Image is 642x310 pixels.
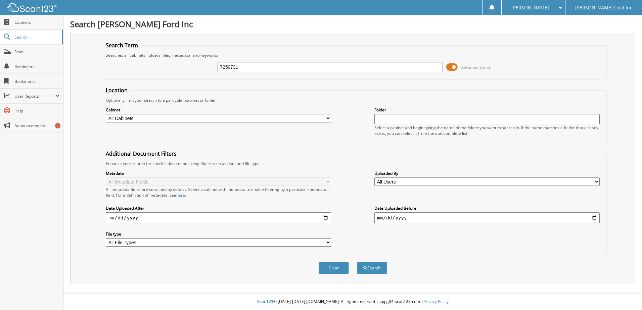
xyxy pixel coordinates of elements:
div: Searches all cabinets, folders, files, metadata, and keywords [102,52,603,58]
span: Cabinets [14,19,60,25]
iframe: Chat Widget [608,278,642,310]
input: start [106,212,331,223]
span: User Reports [14,93,55,99]
span: Scan [14,49,60,55]
div: Enhance your search for specific documents using filters such as date and file type. [102,161,603,166]
label: Cabinet [106,107,331,113]
a: Privacy Policy [423,299,449,304]
span: Bookmarks [14,79,60,84]
span: [PERSON_NAME] [511,6,549,10]
button: Clear [319,262,349,274]
div: © [DATE]-[DATE] [DOMAIN_NAME]. All rights reserved | appg04-scan123-com | [63,294,642,310]
div: Select a cabinet and begin typing the name of the folder you want to search in. If the name match... [374,125,600,136]
div: Optionally limit your search to a particular cabinet or folder [102,97,603,103]
h1: Search [PERSON_NAME] Ford Inc [70,18,635,30]
input: end [374,212,600,223]
span: Scan123 [257,299,273,304]
label: Date Uploaded Before [374,205,600,211]
span: Search [14,34,59,40]
label: File type [106,231,331,237]
span: Advanced Search [461,65,491,70]
a: here [176,192,185,198]
legend: Location [102,87,131,94]
span: Help [14,108,60,114]
legend: Search Term [102,42,141,49]
label: Folder [374,107,600,113]
div: All metadata fields are searched by default. Select a cabinet with metadata to enable filtering b... [106,187,331,198]
label: Uploaded By [374,170,600,176]
span: Announcements [14,123,60,128]
button: Search [357,262,387,274]
span: [PERSON_NAME] Ford Inc [575,6,632,10]
span: Reminders [14,64,60,69]
div: 6 [55,123,60,128]
legend: Additional Document Filters [102,150,180,157]
img: scan123-logo-white.svg [7,3,57,12]
label: Date Uploaded After [106,205,331,211]
label: Metadata [106,170,331,176]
